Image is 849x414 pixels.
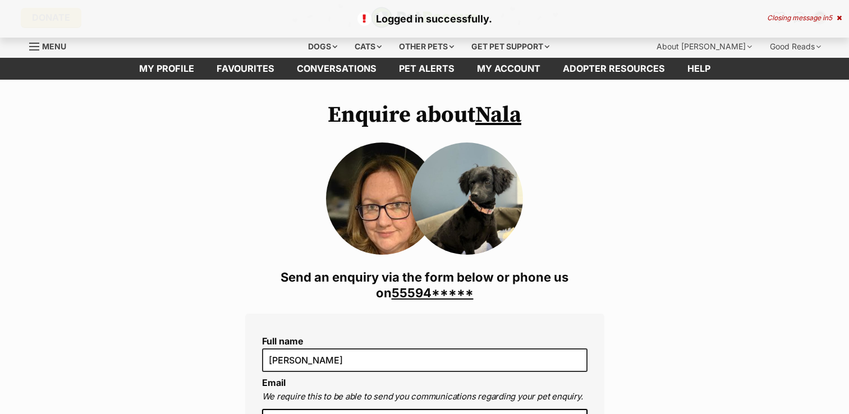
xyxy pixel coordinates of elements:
[29,35,74,56] a: Menu
[762,35,829,58] div: Good Reads
[128,58,205,80] a: My profile
[475,101,521,129] a: Nala
[262,336,588,346] label: Full name
[388,58,466,80] a: Pet alerts
[676,58,722,80] a: Help
[205,58,286,80] a: Favourites
[245,269,604,301] h3: Send an enquiry via the form below or phone us on
[649,35,760,58] div: About [PERSON_NAME]
[326,142,438,255] img: yvjjwr4qjz8sow4rue97.jpg
[245,102,604,128] h1: Enquire about
[262,377,286,388] label: Email
[466,58,552,80] a: My account
[42,42,66,51] span: Menu
[463,35,557,58] div: Get pet support
[262,390,588,403] p: We require this to be able to send you communications regarding your pet enquiry.
[411,142,523,255] img: Nala
[262,348,588,372] input: E.g. Jimmy Chew
[347,35,389,58] div: Cats
[300,35,345,58] div: Dogs
[391,35,462,58] div: Other pets
[552,58,676,80] a: Adopter resources
[286,58,388,80] a: conversations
